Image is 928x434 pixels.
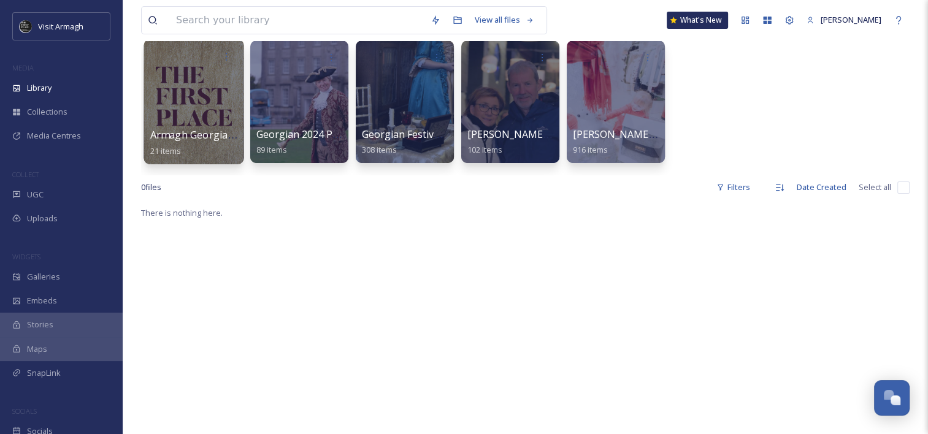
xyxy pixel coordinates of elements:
[469,8,540,32] a: View all files
[362,128,546,141] span: Georgian Festival Social Media Captures
[362,144,397,155] span: 308 items
[667,12,728,29] a: What's New
[256,129,382,155] a: Georgian 2024 PR captures89 items
[12,252,40,261] span: WIDGETS
[141,207,223,218] span: There is nothing here.
[467,128,717,141] span: [PERSON_NAME] Georgian captures for post event PR
[710,175,756,199] div: Filters
[12,63,34,72] span: MEDIA
[874,380,910,416] button: Open Chat
[256,128,382,141] span: Georgian 2024 PR captures
[170,7,424,34] input: Search your library
[467,144,502,155] span: 102 items
[27,189,44,200] span: UGC
[27,82,52,94] span: Library
[27,106,67,118] span: Collections
[27,343,47,355] span: Maps
[27,319,53,330] span: Stories
[573,129,784,155] a: [PERSON_NAME] Georgian Day captures 2024916 items
[150,128,420,142] span: Armagh Georgian Collateral for Armagh Businesses 2024
[256,144,287,155] span: 89 items
[38,21,83,32] span: Visit Armagh
[141,181,161,193] span: 0 file s
[362,129,546,155] a: Georgian Festival Social Media Captures308 items
[27,213,58,224] span: Uploads
[27,130,81,142] span: Media Centres
[859,181,891,193] span: Select all
[12,170,39,179] span: COLLECT
[27,295,57,306] span: Embeds
[150,145,182,156] span: 21 items
[150,129,420,156] a: Armagh Georgian Collateral for Armagh Businesses 202421 items
[12,406,37,416] span: SOCIALS
[467,129,717,155] a: [PERSON_NAME] Georgian captures for post event PR102 items
[791,175,853,199] div: Date Created
[27,367,61,379] span: SnapLink
[27,271,60,283] span: Galleries
[573,128,784,141] span: [PERSON_NAME] Georgian Day captures 2024
[821,14,881,25] span: [PERSON_NAME]
[800,8,888,32] a: [PERSON_NAME]
[20,20,32,32] img: THE-FIRST-PLACE-VISIT-ARMAGH.COM-BLACK.jpg
[573,144,608,155] span: 916 items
